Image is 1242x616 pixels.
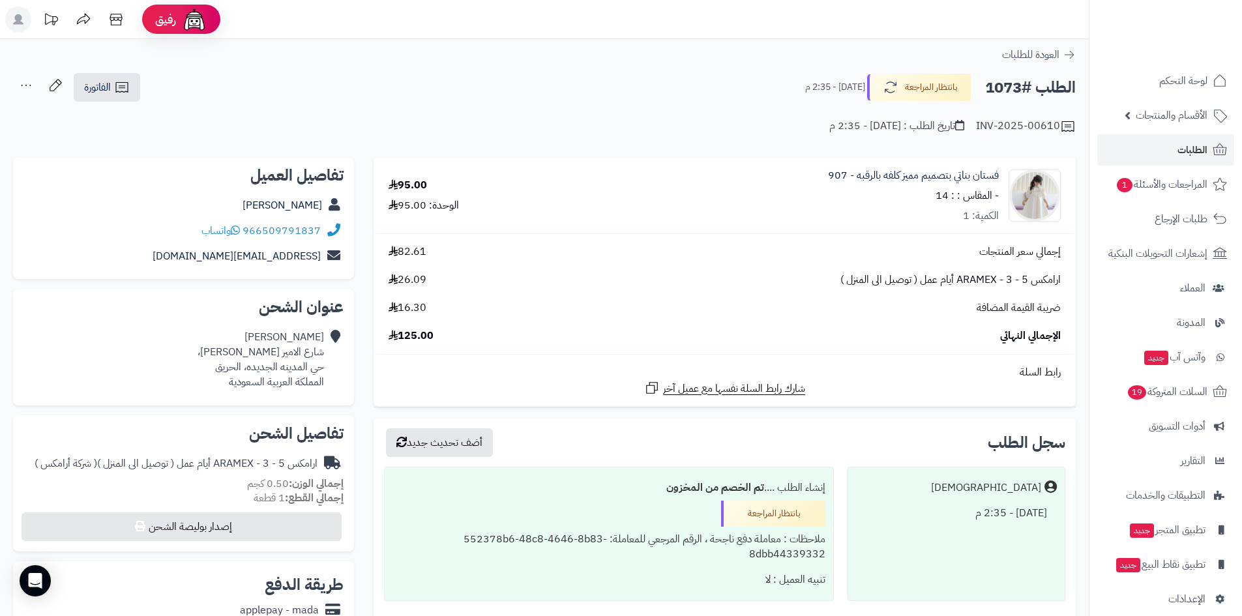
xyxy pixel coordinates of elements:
[1181,452,1205,470] span: التقارير
[1126,486,1205,505] span: التطبيقات والخدمات
[23,426,344,441] h2: تفاصيل الشحن
[1009,169,1060,222] img: 1745410187-08d568ef-f674-4704-82fa-3ca8a8ea2e86-90x90.jpeg
[1097,238,1234,269] a: إشعارات التحويلات البنكية
[285,490,344,506] strong: إجمالي القطع:
[254,490,344,506] small: 1 قطعة
[1097,376,1234,407] a: السلات المتروكة19
[1177,314,1205,332] span: المدونة
[1144,351,1168,365] span: جديد
[1097,342,1234,373] a: وآتس آبجديد
[988,435,1065,450] h3: سجل الطلب
[1097,480,1234,511] a: التطبيقات والخدمات
[1136,106,1207,125] span: الأقسام والمنتجات
[153,248,321,264] a: [EMAIL_ADDRESS][DOMAIN_NAME]
[1149,417,1205,435] span: أدوات التسويق
[840,272,1061,287] span: ارامكس ARAMEX - 3 - 5 أيام عمل ( توصيل الى المنزل )
[247,476,344,491] small: 0.50 كجم
[1130,523,1154,538] span: جديد
[243,223,321,239] a: 966509791837
[979,244,1061,259] span: إجمالي سعر المنتجات
[828,168,999,183] a: فستان بناتي بتصميم مميز كلفه بالرقبه - 907
[35,7,67,36] a: تحديثات المنصة
[74,73,140,102] a: الفاتورة
[181,7,207,33] img: ai-face.png
[1168,590,1205,608] span: الإعدادات
[1097,169,1234,200] a: المراجعات والأسئلة1
[389,244,426,259] span: 82.61
[1159,72,1207,90] span: لوحة التحكم
[392,527,825,567] div: ملاحظات : معاملة دفع ناجحة ، الرقم المرجعي للمعاملة: 552378b6-48c8-4646-8b83-8dbb44339332
[1097,272,1234,304] a: العملاء
[389,178,427,193] div: 95.00
[155,12,176,27] span: رفيق
[35,456,318,471] div: ارامكس ARAMEX - 3 - 5 أيام عمل ( توصيل الى المنزل )
[1002,47,1076,63] a: العودة للطلبات
[1180,279,1205,297] span: العملاء
[1000,329,1061,344] span: الإجمالي النهائي
[392,567,825,593] div: تنبيه العميل : لا
[84,80,111,95] span: الفاتورة
[265,577,344,593] h2: طريقة الدفع
[389,329,434,344] span: 125.00
[1097,203,1234,235] a: طلبات الإرجاع
[23,168,344,183] h2: تفاصيل العميل
[856,501,1057,526] div: [DATE] - 2:35 م
[931,480,1041,495] div: [DEMOGRAPHIC_DATA]
[721,501,825,527] div: بانتظار المراجعة
[1097,583,1234,615] a: الإعدادات
[1108,244,1207,263] span: إشعارات التحويلات البنكية
[23,299,344,315] h2: عنوان الشحن
[389,198,459,213] div: الوحدة: 95.00
[389,301,426,315] span: 16.30
[963,209,999,224] div: الكمية: 1
[985,74,1076,101] h2: الطلب #1073
[379,365,1071,380] div: رابط السلة
[198,330,324,389] div: [PERSON_NAME] شارع الامير [PERSON_NAME]، حي المدينه الجديده، الحريق المملكة العربية السعودية
[1097,134,1234,166] a: الطلبات
[201,223,240,239] a: واتساب
[1155,210,1207,228] span: طلبات الإرجاع
[1128,385,1146,400] span: 19
[1127,383,1207,401] span: السلات المتروكة
[867,74,971,101] button: بانتظار المراجعة
[389,272,426,287] span: 26.09
[1143,348,1205,366] span: وآتس آب
[829,119,964,134] div: تاريخ الطلب : [DATE] - 2:35 م
[1097,65,1234,96] a: لوحة التحكم
[1129,521,1205,539] span: تطبيق المتجر
[666,480,764,495] b: تم الخصم من المخزون
[1002,47,1059,63] span: العودة للطلبات
[22,512,342,541] button: إصدار بوليصة الشحن
[1097,549,1234,580] a: تطبيق نقاط البيعجديد
[1177,141,1207,159] span: الطلبات
[35,456,97,471] span: ( شركة أرامكس )
[977,301,1061,315] span: ضريبة القيمة المضافة
[289,476,344,491] strong: إجمالي الوزن:
[392,475,825,501] div: إنشاء الطلب ....
[1097,514,1234,546] a: تطبيق المتجرجديد
[663,381,805,396] span: شارك رابط السلة نفسها مع عميل آخر
[976,119,1076,134] div: INV-2025-00610
[1117,178,1132,192] span: 1
[1097,411,1234,442] a: أدوات التسويق
[386,428,493,457] button: أضف تحديث جديد
[1153,37,1230,64] img: logo-2.png
[243,198,322,213] a: [PERSON_NAME]
[1116,175,1207,194] span: المراجعات والأسئلة
[1115,555,1205,574] span: تطبيق نقاط البيع
[936,188,999,203] small: - المقاس : : 14
[1116,558,1140,572] span: جديد
[20,565,51,596] div: Open Intercom Messenger
[1097,445,1234,477] a: التقارير
[1097,307,1234,338] a: المدونة
[805,81,865,94] small: [DATE] - 2:35 م
[644,380,805,396] a: شارك رابط السلة نفسها مع عميل آخر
